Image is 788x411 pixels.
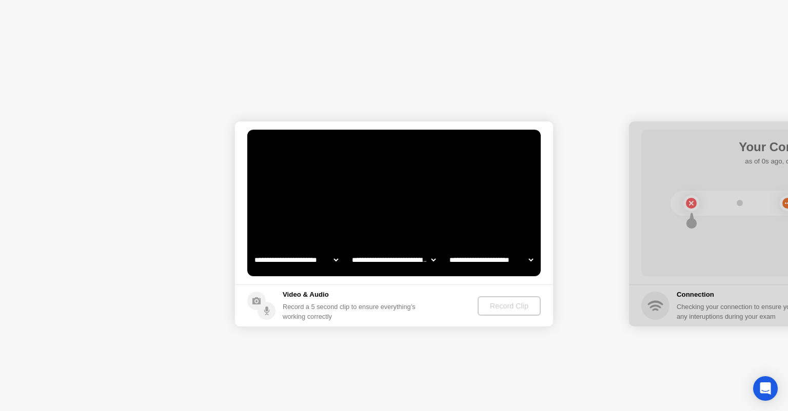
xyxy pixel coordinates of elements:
div: Open Intercom Messenger [753,376,778,401]
div: Record Clip [482,302,537,310]
select: Available speakers [350,250,438,270]
div: Record a 5 second clip to ensure everything’s working correctly [283,302,420,321]
button: Record Clip [478,296,541,316]
select: Available cameras [252,250,340,270]
select: Available microphones [447,250,535,270]
h5: Video & Audio [283,290,420,300]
